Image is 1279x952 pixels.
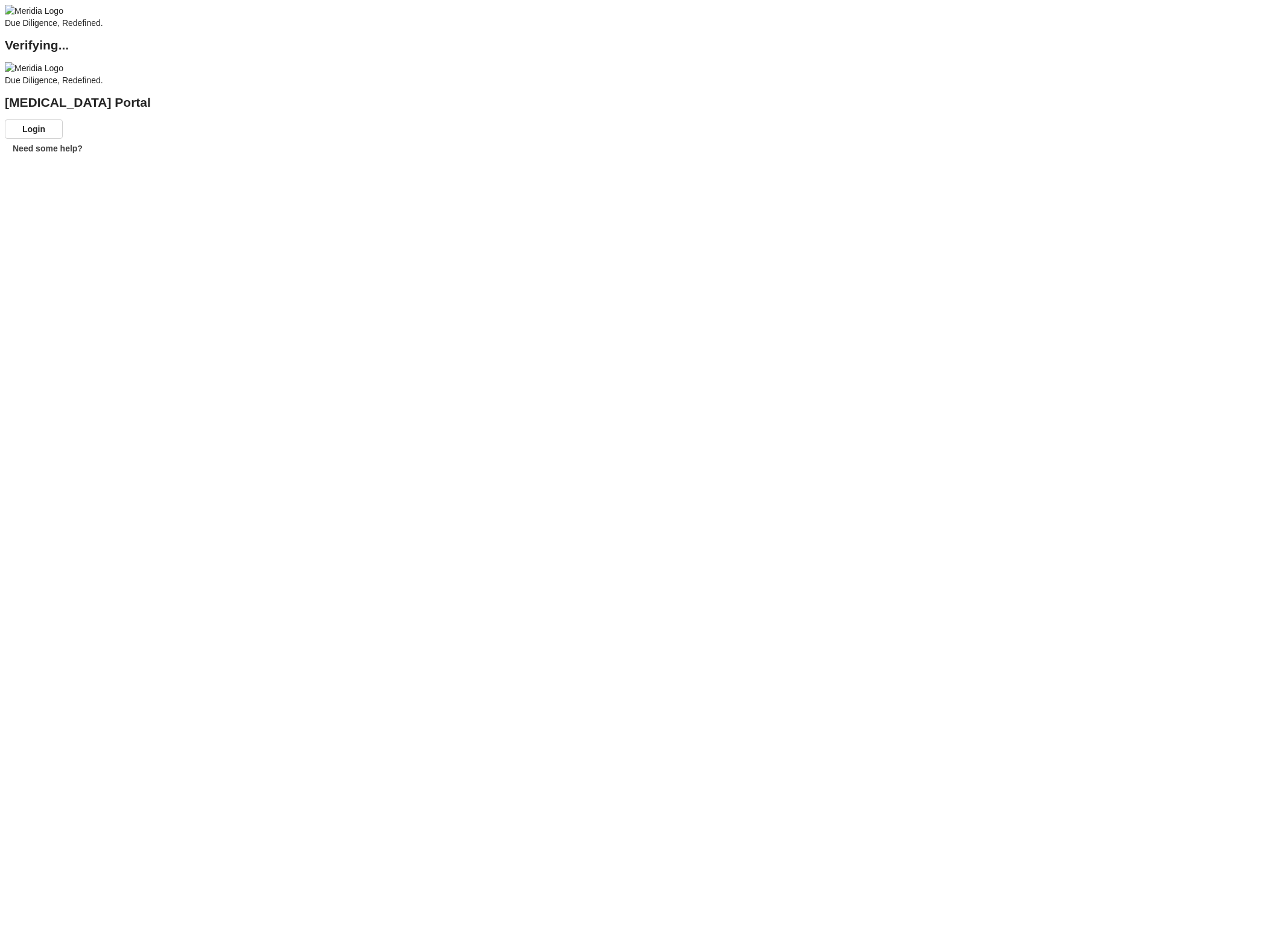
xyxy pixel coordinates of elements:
button: Need some help? [5,139,90,158]
img: Meridia Logo [5,62,63,74]
h2: Verifying... [5,39,1274,51]
span: Due Diligence, Redefined. [5,75,103,85]
img: Meridia Logo [5,5,63,17]
h2: [MEDICAL_DATA] Portal [5,97,1274,109]
span: Due Diligence, Redefined. [5,18,103,28]
button: Login [5,119,63,139]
